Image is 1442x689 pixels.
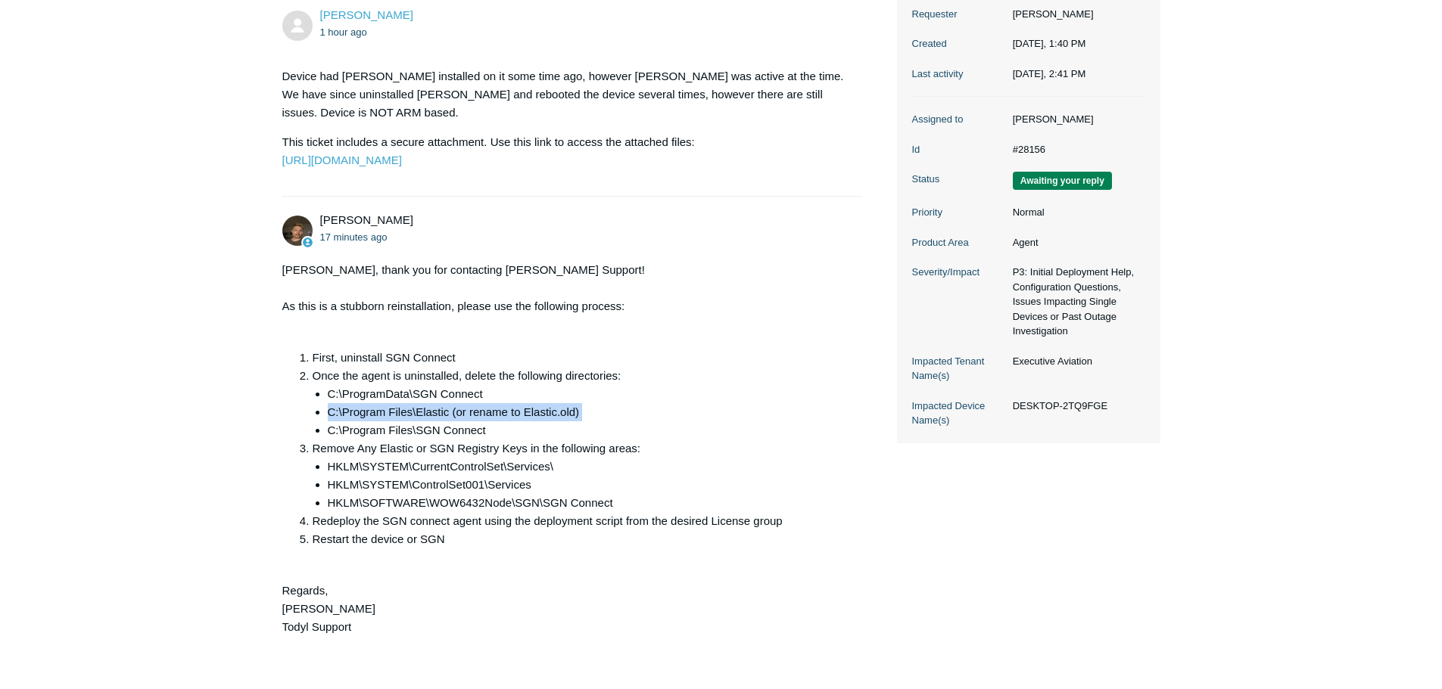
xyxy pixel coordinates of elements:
time: 09/16/2025, 14:41 [320,231,388,243]
dd: [PERSON_NAME] [1005,112,1145,127]
dt: Status [912,172,1005,187]
dd: P3: Initial Deployment Help, Configuration Questions, Issues Impacting Single Devices or Past Out... [1005,265,1145,339]
dt: Impacted Tenant Name(s) [912,354,1005,383]
p: This ticket includes a secure attachment. Use this link to access the attached files: [282,133,847,169]
time: 09/16/2025, 13:40 [1013,38,1086,49]
dd: Agent [1005,235,1145,250]
dt: Assigned to [912,112,1005,127]
dt: Priority [912,205,1005,220]
li: Once the agent is uninstalled, delete the following directories: [313,367,847,439]
time: 09/16/2025, 13:40 [320,26,367,38]
span: Andy Paull [320,213,413,226]
li: Restart the device or SGN [313,530,847,548]
li: Redeploy the SGN connect agent using the deployment script from the desired License group [313,512,847,530]
a: [PERSON_NAME] [320,8,413,21]
li: C:\Program Files\SGN Connect [328,421,847,439]
dt: Product Area [912,235,1005,250]
dt: Severity/Impact [912,265,1005,280]
dt: Requester [912,7,1005,22]
dd: [PERSON_NAME] [1005,7,1145,22]
dd: Executive Aviation [1005,354,1145,369]
li: C:\ProgramData\SGN Connect [328,385,847,403]
dd: #28156 [1005,142,1145,157]
dt: Impacted Device Name(s) [912,399,1005,428]
dd: DESKTOP-2TQ9FGE [1005,399,1145,414]
li: HKLM\SYSTEM\ControlSet001\Services [328,476,847,494]
li: First, uninstall SGN Connect [313,349,847,367]
dt: Id [912,142,1005,157]
p: Device had [PERSON_NAME] installed on it some time ago, however [PERSON_NAME] was active at the t... [282,67,847,122]
dt: Created [912,36,1005,51]
time: 09/16/2025, 14:41 [1013,68,1086,79]
a: [URL][DOMAIN_NAME] [282,154,402,166]
dt: Last activity [912,67,1005,82]
span: Anastasia Campbell [320,8,413,21]
li: HKLM\SOFTWARE\WOW6432Node\SGN\SGN Connect [328,494,847,512]
span: We are waiting for you to respond [1013,172,1112,190]
li: Remove Any Elastic or SGN Registry Keys in the following areas: [313,439,847,512]
li: HKLM\SYSTEM\CurrentControlSet\Services\ [328,458,847,476]
li: C:\Program Files\Elastic (or rename to Elastic.old) [328,403,847,421]
dd: Normal [1005,205,1145,220]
